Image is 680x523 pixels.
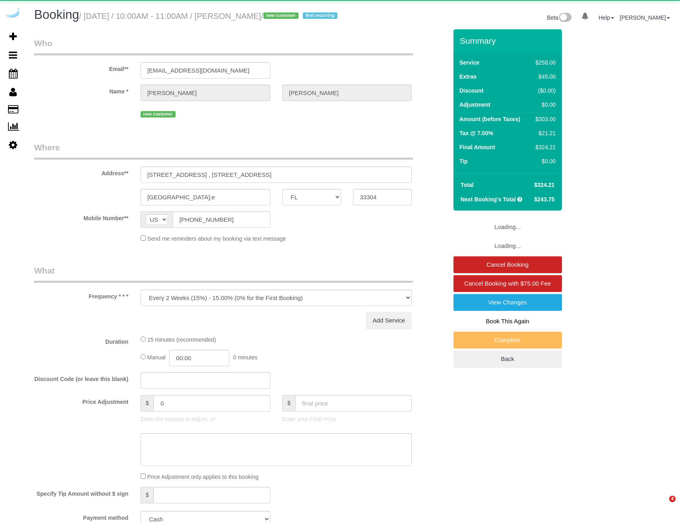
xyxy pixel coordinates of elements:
strong: Total [461,182,474,188]
p: Enter your Final Price [282,415,412,423]
iframe: Intercom live chat [653,496,672,515]
a: Add Service [366,312,412,329]
legend: What [34,265,413,283]
label: Duration [28,335,135,346]
span: Manual [147,354,166,361]
a: Help [598,14,614,21]
span: $ [141,395,154,412]
input: First Name** [141,85,270,101]
span: Send me reminders about my booking via text message [147,235,286,242]
input: Mobile Number** [173,211,270,228]
span: Booking [34,8,79,22]
input: Last Name** [282,85,412,101]
label: Amount (before Taxes) [459,115,520,123]
label: Specify Tip Amount without $ sign [28,487,135,498]
div: $0.00 [532,101,555,109]
a: [PERSON_NAME] [620,14,670,21]
div: $21.21 [532,129,555,137]
span: 0 minutes [233,354,257,361]
img: Automaid Logo [5,8,21,19]
span: $ [141,487,154,503]
span: / [261,12,340,20]
input: final price [295,395,412,412]
div: $324.21 [532,143,555,151]
span: $324.21 [534,182,555,188]
input: Zip Code** [353,189,412,205]
span: $243.75 [534,196,555,203]
small: / [DATE] / 10:00AM - 11:00AM / [PERSON_NAME] [79,12,340,20]
label: Mobile Number** [28,211,135,222]
label: Name * [28,85,135,95]
span: $ [282,395,296,412]
a: Beta [547,14,572,21]
a: Back [453,351,562,367]
label: Price Adjustment [28,395,135,406]
div: $303.00 [532,115,555,123]
span: first recurring [303,12,337,19]
label: Frequency * * * [28,290,135,300]
label: Extras [459,73,477,81]
label: Discount Code (or leave this blank) [28,372,135,383]
a: Cancel Booking with $75.00 Fee [453,275,562,292]
a: View Changes [453,294,562,311]
label: Final Amount [459,143,495,151]
span: Price Adjustment only applies to this booking [147,474,259,480]
span: 4 [669,496,676,502]
div: $45.00 [532,73,555,81]
span: new customer [263,12,298,19]
label: Adjustment [459,101,490,109]
a: Book This Again [453,313,562,330]
label: Service [459,59,480,67]
div: $0.00 [532,157,555,165]
div: $258.00 [532,59,555,67]
p: Enter the Amount to Adjust, or [141,415,270,423]
label: Tip [459,157,468,165]
span: 15 minutes (recommended) [147,337,216,343]
label: Payment method [28,511,135,522]
strong: Next Booking's Total [461,196,516,203]
span: new customer [141,111,176,118]
a: Cancel Booking [453,256,562,273]
img: New interface [558,13,572,23]
h3: Summary [460,36,558,45]
legend: Who [34,37,413,55]
div: ($0.00) [532,87,555,95]
span: Cancel Booking with $75.00 Fee [464,280,551,287]
label: Discount [459,87,484,95]
label: Tax @ 7.00% [459,129,493,137]
legend: Where [34,142,413,160]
